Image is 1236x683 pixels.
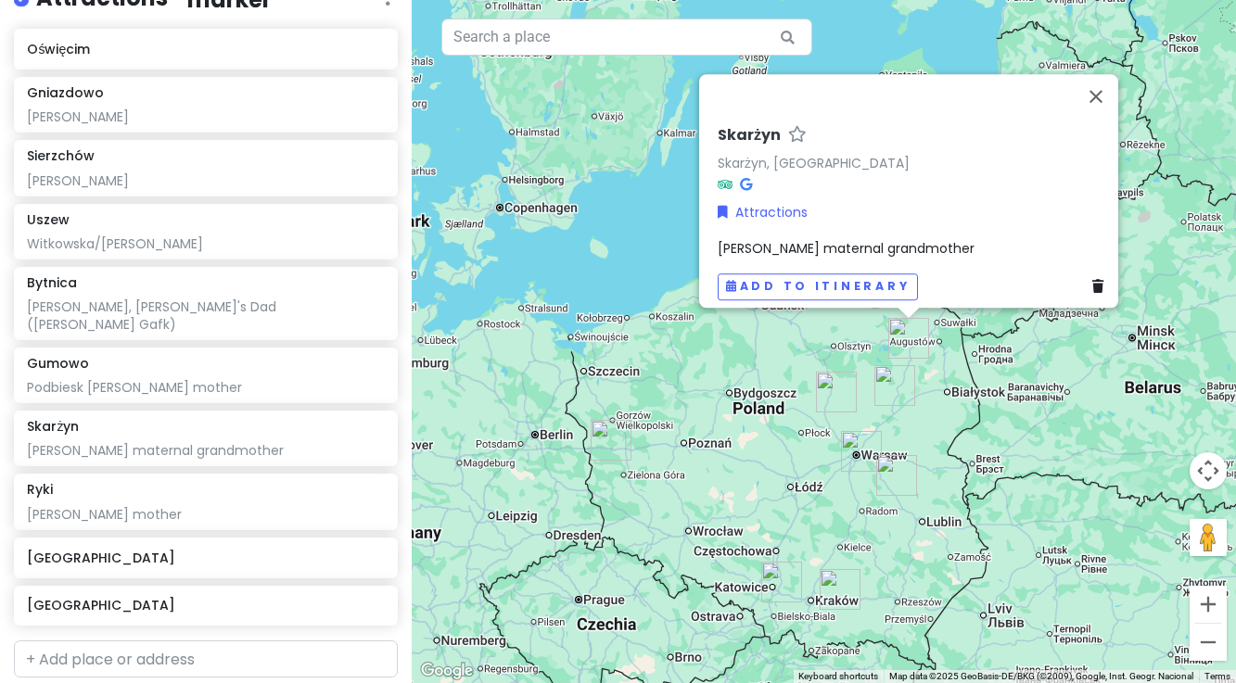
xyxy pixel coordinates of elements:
[876,455,917,496] div: Ryki
[591,420,631,461] div: Bytnica
[816,372,857,412] div: Gumowo
[27,172,385,189] div: [PERSON_NAME]
[889,671,1193,681] span: Map data ©2025 GeoBasis-DE/BKG (©2009), Google, Inst. Geogr. Nacional
[718,273,918,300] button: Add to itinerary
[27,597,385,613] h6: [GEOGRAPHIC_DATA]
[718,154,910,172] a: Skarżyn, [GEOGRAPHIC_DATA]
[718,239,975,258] span: [PERSON_NAME] maternal grandmother
[1204,671,1230,681] a: Terms (opens in new tab)
[761,562,802,602] div: Oświęcim
[1092,276,1111,297] a: Delete place
[27,41,385,57] h6: Oświęcim
[1190,519,1227,556] button: Drag Pegman onto the map to open Street View
[1190,624,1227,661] button: Zoom out
[740,177,752,190] i: Google Maps
[416,659,478,683] a: Open this area in Google Maps (opens a new window)
[718,126,781,145] h6: Skarżyn
[27,418,79,435] h6: Skarżyn
[798,670,878,683] button: Keyboard shortcuts
[888,318,929,359] div: Skarżyn
[1190,452,1227,489] button: Map camera controls
[874,365,915,406] div: Gniazdowo
[820,569,860,610] div: Uszew
[1190,586,1227,623] button: Zoom in
[27,84,104,101] h6: Gniazdowo
[27,274,77,291] h6: Bytnica
[27,442,385,459] div: [PERSON_NAME] maternal grandmother
[27,481,53,498] h6: Ryki
[1074,74,1118,119] button: Close
[27,379,385,396] div: Podbiesk [PERSON_NAME] mother
[27,355,89,372] h6: Gumowo
[841,431,882,472] div: Sierzchów
[27,108,385,125] div: [PERSON_NAME]
[788,126,807,145] a: Star place
[718,202,808,222] a: Attractions
[416,659,478,683] img: Google
[27,235,385,252] div: Witkowska/[PERSON_NAME]
[27,211,70,228] h6: Uszew
[27,550,385,566] h6: [GEOGRAPHIC_DATA]
[718,177,733,190] i: Tripadvisor
[27,298,385,332] div: [PERSON_NAME], [PERSON_NAME]'s Dad ([PERSON_NAME] Gafk)
[27,506,385,523] div: [PERSON_NAME] mother
[14,640,398,677] input: + Add place or address
[27,147,95,164] h6: Sierzchów
[441,19,812,56] input: Search a place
